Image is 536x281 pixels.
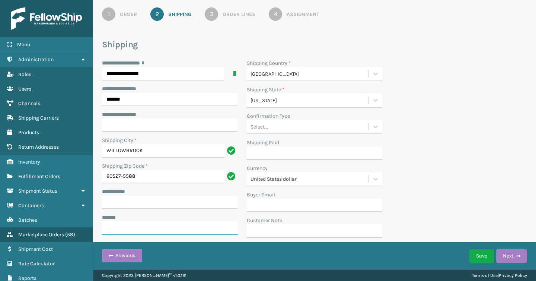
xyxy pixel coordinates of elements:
div: 1 [102,7,115,21]
img: logo [11,7,82,30]
span: Roles [18,71,31,78]
div: 3 [205,7,218,21]
div: Shipping [168,10,191,18]
label: Shipping Paid [247,139,279,146]
label: Shipping City [102,136,137,144]
button: Previous [102,249,142,262]
span: Batches [18,217,37,223]
h3: Shipping [102,39,527,50]
span: Return Addresses [18,144,59,150]
div: 2 [150,7,164,21]
div: United States dollar [251,175,370,183]
button: Save [469,249,494,263]
a: Privacy Policy [499,273,527,278]
span: Shipping Carriers [18,115,59,121]
span: Rate Calculator [18,261,55,267]
span: ( 58 ) [65,231,75,238]
div: Order [120,10,137,18]
div: Select... [251,123,268,131]
span: Inventory [18,159,40,165]
label: Customer Note [247,217,282,224]
div: [US_STATE] [251,97,370,104]
span: Shipment Status [18,188,57,194]
label: Shipping Country [247,59,291,67]
div: Order Lines [223,10,255,18]
label: Currency [247,164,268,172]
p: Copyright 2023 [PERSON_NAME]™ v 1.0.191 [102,270,186,281]
div: | [472,270,527,281]
label: Shipping Zip Code [102,162,148,170]
span: Products [18,129,39,136]
span: Marketplace Orders [18,231,64,238]
span: Fulfillment Orders [18,173,60,180]
span: Containers [18,202,44,209]
a: Terms of Use [472,273,498,278]
span: Administration [18,56,54,63]
span: Menu [17,41,30,48]
div: Assignment [287,10,319,18]
span: Channels [18,100,40,107]
span: Users [18,86,31,92]
label: Buyer Email [247,191,275,199]
span: Shipment Cost [18,246,53,252]
label: Shipping State [247,86,284,94]
div: 4 [269,7,282,21]
button: Next [496,249,527,263]
label: Confirmation Type [247,112,290,120]
div: [GEOGRAPHIC_DATA] [251,70,370,78]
